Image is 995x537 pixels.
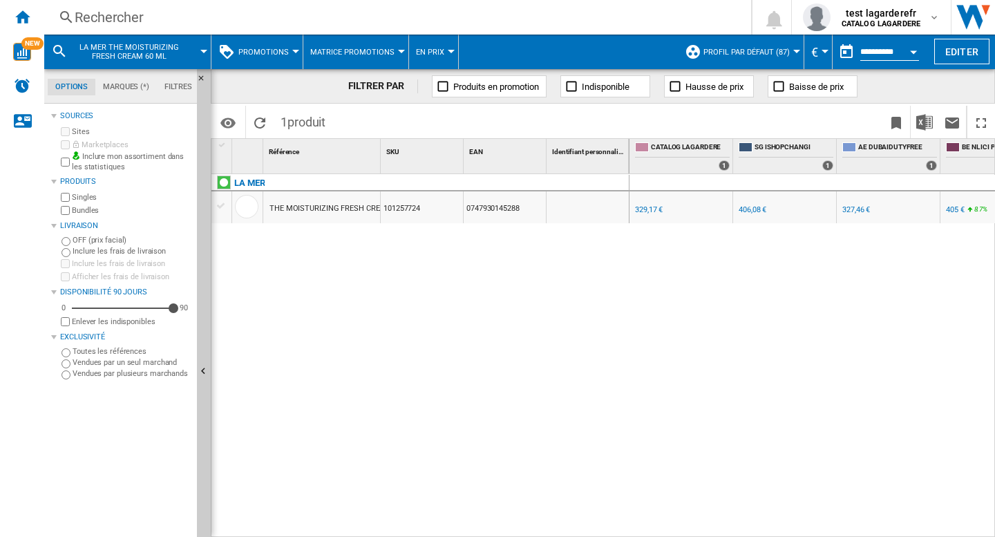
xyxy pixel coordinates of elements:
button: Open calendar [901,37,926,62]
div: Profil par défaut (87) [685,35,797,69]
button: Envoyer ce rapport par email [938,106,966,138]
input: Vendues par un seul marchand [61,359,70,368]
button: Recharger [246,106,274,138]
img: alerts-logo.svg [14,77,30,94]
div: Rechercher [75,8,715,27]
div: 1 offers sold by AE DUBAIDUTYFREE [926,160,937,171]
button: Indisponible [560,75,650,97]
span: LA MER THE MOISTURIZING FRESH CREAM 60 ML [73,43,184,61]
div: Produits [60,176,191,187]
span: Référence [269,148,299,156]
div: 0 [58,303,69,313]
span: AE DUBAIDUTYFREE [858,142,937,154]
span: CATALOG LAGARDERE [651,142,730,154]
div: Sort None [383,139,463,160]
span: SG ISHOPCHANGI [755,142,833,154]
img: excel-24x24.png [916,114,933,131]
span: SKU [386,148,399,156]
span: Hausse de prix [685,82,743,92]
label: Vendues par plusieurs marchands [73,368,191,379]
div: Promotions [218,35,296,69]
div: EAN Sort None [466,139,546,160]
button: En Prix [416,35,451,69]
input: Inclure les frais de livraison [61,248,70,257]
span: Identifiant personnalisé [552,148,625,156]
span: Matrice Promotions [310,48,395,57]
span: € [811,45,818,59]
div: 1 offers sold by CATALOG LAGARDERE [719,160,730,171]
md-tab-item: Options [48,79,95,95]
div: Mise à jour : lundi 13 octobre 2025 23:07 [739,205,766,214]
input: Toutes les références [61,348,70,357]
span: En Prix [416,48,444,57]
span: produit [287,115,325,129]
div: 90 [176,303,191,313]
i: % [973,203,981,220]
input: OFF (prix facial) [61,237,70,246]
md-menu: Currency [804,35,833,69]
md-tab-item: Filtres [157,79,200,95]
div: CATALOG LAGARDERE 1 offers sold by CATALOG LAGARDERE [632,139,732,173]
label: Bundles [72,205,191,216]
img: wise-card.svg [13,43,31,61]
span: Produits en promotion [453,82,539,92]
button: Profil par défaut (87) [703,35,797,69]
div: Identifiant personnalisé Sort None [549,139,629,160]
div: 101257724 [381,191,463,223]
input: Inclure les frais de livraison [61,259,70,268]
div: 0747930145288 [464,191,546,223]
button: Plein écran [967,106,995,138]
div: Sort None [235,139,263,160]
div: Exclusivité [60,332,191,343]
div: Sort None [466,139,546,160]
div: SG ISHOPCHANGI 1 offers sold by SG ISHOPCHANGI [736,139,836,173]
input: Singles [61,193,70,202]
button: Editer [934,39,989,64]
div: LA MER THE MOISTURIZING FRESH CREAM 60 ML [51,35,204,69]
label: OFF (prix facial) [73,235,191,245]
div: Sort None [266,139,380,160]
label: Marketplaces [72,140,191,150]
div: Disponibilité 90 Jours [60,287,191,298]
span: 1 [274,106,332,135]
div: AE DUBAIDUTYFREE 1 offers sold by AE DUBAIDUTYFREE [840,139,940,173]
label: Afficher les frais de livraison [72,272,191,282]
input: Sites [61,127,70,136]
input: Vendues par plusieurs marchands [61,370,70,379]
div: Cliquez pour filtrer sur cette marque [234,175,265,191]
button: Produits en promotion [432,75,547,97]
md-tab-item: Marques (*) [95,79,157,95]
span: Profil par défaut (87) [703,48,790,57]
button: LA MER THE MOISTURIZING FRESH CREAM 60 ML [73,35,198,69]
img: mysite-bg-18x18.png [72,151,80,160]
button: € [811,35,825,69]
button: Matrice Promotions [310,35,401,69]
div: SKU Sort None [383,139,463,160]
label: Singles [72,192,191,202]
button: Créer un favoris [882,106,910,138]
button: Masquer [197,69,214,94]
div: Référence Sort None [266,139,380,160]
label: Inclure mon assortiment dans les statistiques [72,151,191,173]
div: Sort None [549,139,629,160]
div: THE MOISTURIZING FRESH CREAM 60 ML [269,193,415,225]
span: NEW [21,37,44,50]
input: Bundles [61,206,70,215]
img: profile.jpg [803,3,831,31]
button: Hausse de prix [664,75,754,97]
b: CATALOG LAGARDERE [842,19,920,28]
md-slider: Disponibilité [72,301,173,315]
button: Options [214,110,242,135]
button: Télécharger au format Excel [911,106,938,138]
button: md-calendar [833,38,860,66]
input: Marketplaces [61,140,70,149]
label: Inclure les frais de livraison [72,258,191,269]
label: Sites [72,126,191,137]
span: test lagarderefr [842,6,920,20]
button: Promotions [238,35,296,69]
label: Toutes les références [73,346,191,357]
div: Livraison [60,220,191,232]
